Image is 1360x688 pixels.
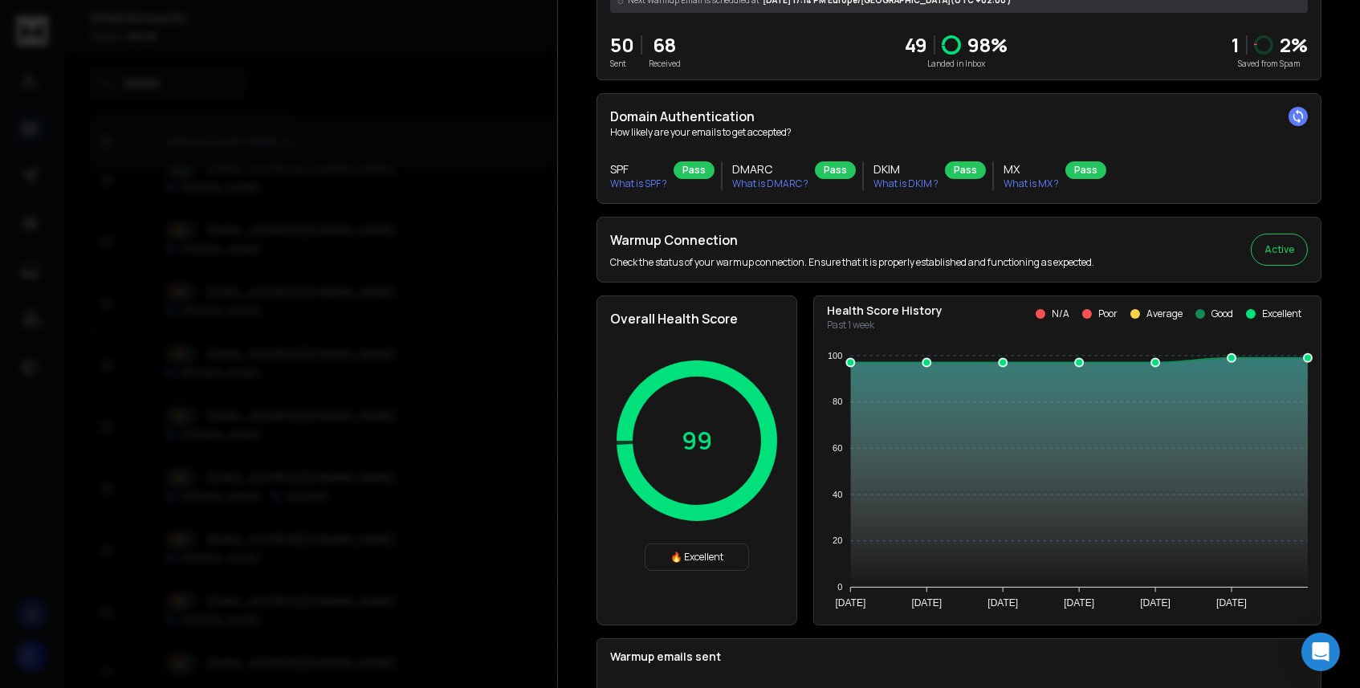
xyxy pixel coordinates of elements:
[945,161,986,179] div: Pass
[987,597,1018,609] tspan: [DATE]
[828,351,842,360] tspan: 100
[911,597,942,609] tspan: [DATE]
[610,126,1308,139] p: How likely are your emails to get accepted?
[732,177,808,190] p: What is DMARC ?
[1232,58,1308,70] p: Saved from Spam
[610,161,667,177] h3: SPF
[610,649,1308,665] p: Warmup emails sent
[967,32,1008,58] p: 98 %
[1211,307,1233,320] p: Good
[873,161,939,177] h3: DKIM
[610,58,634,70] p: Sent
[835,597,865,609] tspan: [DATE]
[1140,597,1171,609] tspan: [DATE]
[905,58,1008,70] p: Landed in Inbox
[674,161,715,179] div: Pass
[610,32,634,58] p: 50
[837,582,842,592] tspan: 0
[1251,234,1308,266] button: Active
[827,319,943,332] p: Past 1 week
[1232,31,1240,58] strong: 1
[827,303,943,319] p: Health Score History
[1216,597,1247,609] tspan: [DATE]
[1004,161,1059,177] h3: MX
[682,426,712,455] p: 99
[732,161,808,177] h3: DMARC
[1064,597,1094,609] tspan: [DATE]
[1301,633,1340,671] div: Open Intercom Messenger
[610,230,1094,250] h2: Warmup Connection
[815,161,856,179] div: Pass
[1098,307,1118,320] p: Poor
[610,177,667,190] p: What is SPF ?
[610,256,1094,269] p: Check the status of your warmup connection. Ensure that it is properly established and functionin...
[1262,307,1301,320] p: Excellent
[905,32,927,58] p: 49
[833,397,842,406] tspan: 80
[1065,161,1106,179] div: Pass
[833,490,842,499] tspan: 40
[873,177,939,190] p: What is DKIM ?
[1146,307,1183,320] p: Average
[1052,307,1069,320] p: N/A
[645,543,749,571] div: 🔥 Excellent
[610,309,784,328] h2: Overall Health Score
[833,443,842,453] tspan: 60
[649,32,681,58] p: 68
[1004,177,1059,190] p: What is MX ?
[649,58,681,70] p: Received
[610,107,1308,126] h2: Domain Authentication
[833,535,842,545] tspan: 20
[1280,32,1308,58] p: 2 %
